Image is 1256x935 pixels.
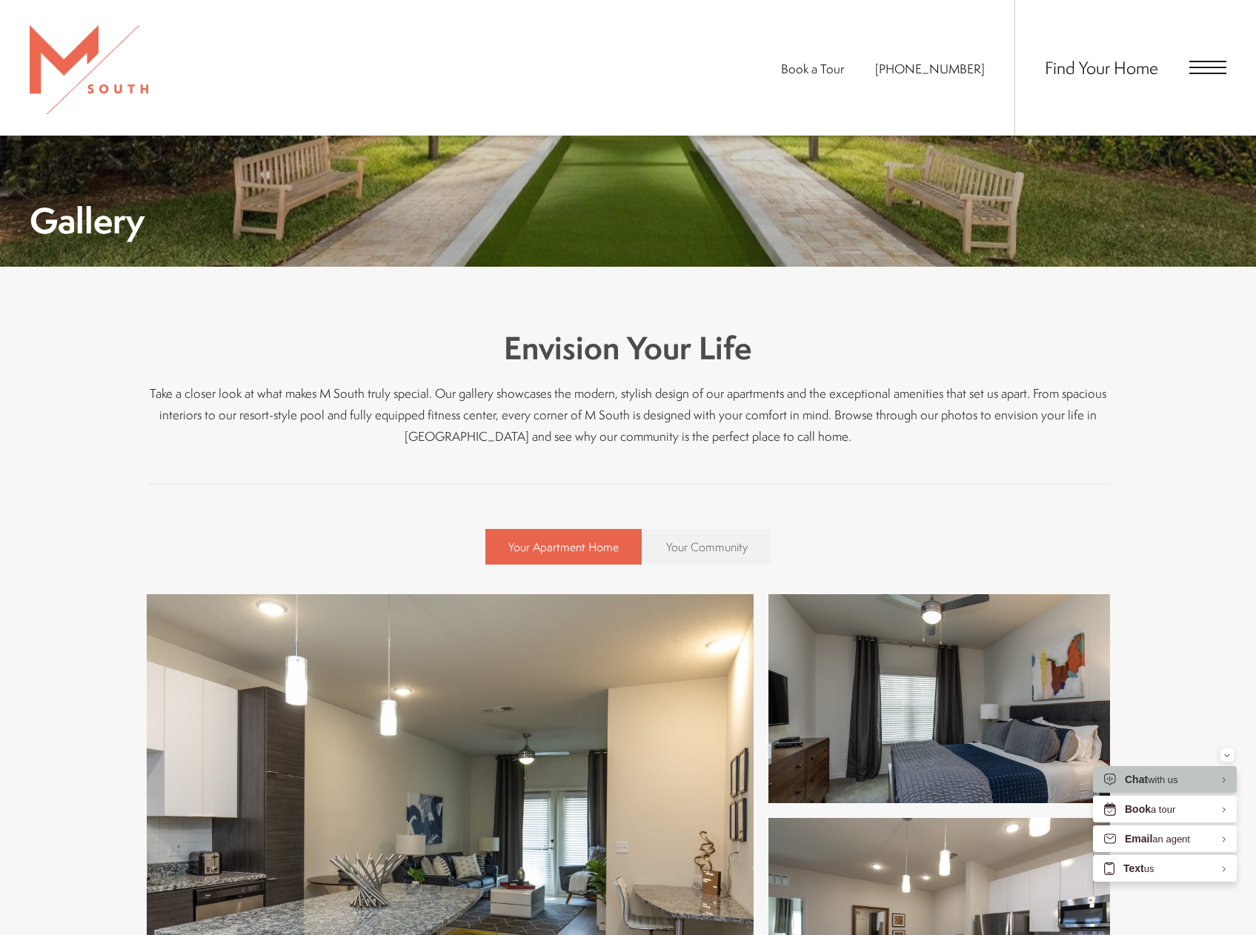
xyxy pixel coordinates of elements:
a: Your Apartment Home [485,529,642,565]
span: Your Community [666,539,748,555]
a: Book a Tour [781,60,844,77]
span: [PHONE_NUMBER] [875,60,985,77]
button: Open Menu [1189,61,1226,74]
span: Your Apartment Home [508,539,619,555]
p: Take a closer look at what makes M South truly special. Our gallery showcases the modern, stylish... [147,382,1110,447]
h1: Gallery [30,204,144,237]
img: Beautiful bedrooms to fit every need [768,594,1110,803]
h3: Envision Your Life [147,326,1110,370]
a: Your Community [643,529,771,565]
a: Call Us at 813-570-8014 [875,60,985,77]
a: Find Your Home [1045,56,1158,79]
img: MSouth [30,25,148,114]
